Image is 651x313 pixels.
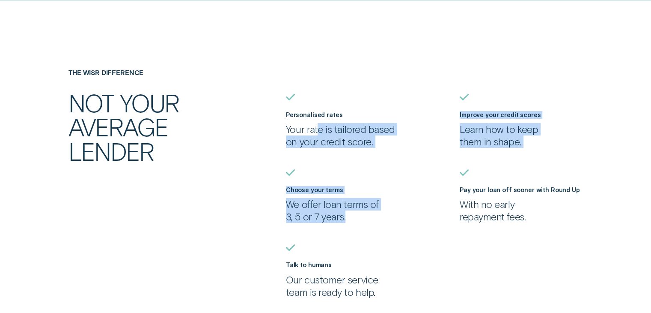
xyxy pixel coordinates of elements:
label: Choose your terms [286,186,343,193]
p: With no early repayment fees. [460,198,583,223]
label: Improve your credit scores [460,111,541,118]
p: We offer loan terms of 3, 5 or 7 years. [286,198,409,223]
label: Talk to humans [286,261,332,268]
p: Our customer service team is ready to help. [286,274,409,298]
p: Your rate is tailored based on your credit score. [286,123,409,148]
label: Pay your loan off sooner with Round Up [460,186,580,193]
label: Personalised rates [286,111,342,118]
h2: Not your average lender [68,90,219,164]
h4: The Wisr Difference [68,69,235,77]
p: Learn how to keep them in shape. [460,123,583,148]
